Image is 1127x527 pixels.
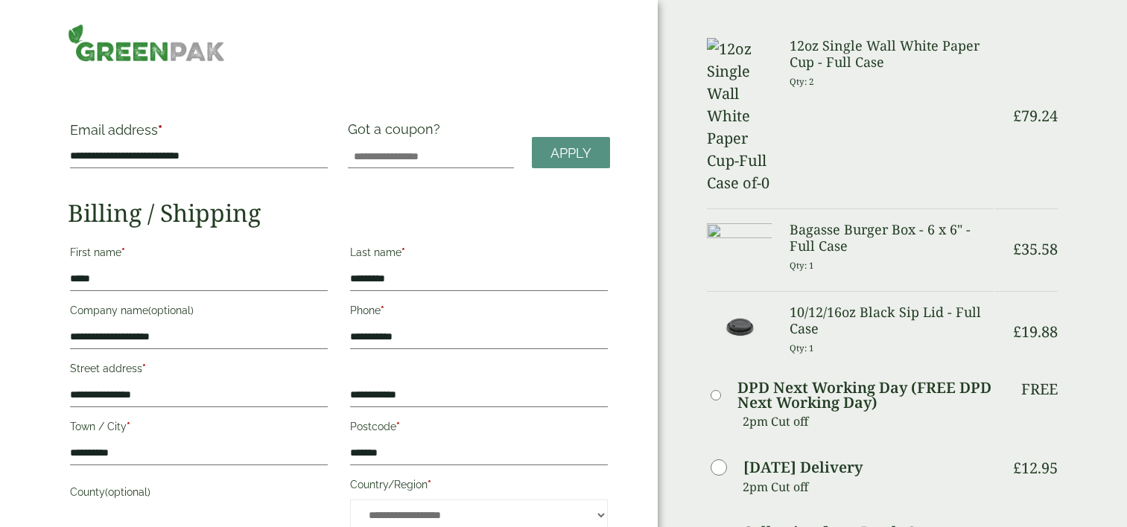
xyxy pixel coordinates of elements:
[790,38,994,70] h3: 12oz Single Wall White Paper Cup - Full Case
[790,222,994,254] h3: Bagasse Burger Box - 6 x 6" - Full Case
[158,122,162,138] abbr: required
[790,304,994,336] h3: 10/12/16oz Black Sip Lid - Full Case
[1021,380,1058,398] p: Free
[1013,458,1021,478] span: £
[70,242,328,267] label: First name
[105,486,150,498] span: (optional)
[737,380,994,410] label: DPD Next Working Day (FREE DPD Next Working Day)
[350,300,608,325] label: Phone
[350,474,608,499] label: Country/Region
[401,246,405,258] abbr: required
[550,145,591,162] span: Apply
[148,304,194,316] span: (optional)
[68,24,225,62] img: GreenPak Supplies
[428,479,431,491] abbr: required
[532,137,610,169] a: Apply
[743,410,994,432] p: 2pm Cut off
[1013,322,1021,342] span: £
[743,460,863,475] label: [DATE] Delivery
[1013,322,1058,342] bdi: 19.88
[396,421,400,432] abbr: required
[381,304,384,316] abbr: required
[350,242,608,267] label: Last name
[70,358,328,383] label: Street address
[707,38,772,194] img: 12oz Single Wall White Paper Cup-Full Case of-0
[1013,458,1058,478] bdi: 12.95
[1013,106,1058,126] bdi: 79.24
[790,260,814,271] small: Qty: 1
[348,121,446,144] label: Got a coupon?
[790,76,814,87] small: Qty: 2
[743,476,994,498] p: 2pm Cut off
[70,124,328,144] label: Email address
[1013,239,1021,259] span: £
[127,421,130,432] abbr: required
[70,482,328,507] label: County
[70,416,328,441] label: Town / City
[790,342,814,354] small: Qty: 1
[121,246,125,258] abbr: required
[350,416,608,441] label: Postcode
[1013,239,1058,259] bdi: 35.58
[142,362,146,374] abbr: required
[1013,106,1021,126] span: £
[68,199,610,227] h2: Billing / Shipping
[70,300,328,325] label: Company name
